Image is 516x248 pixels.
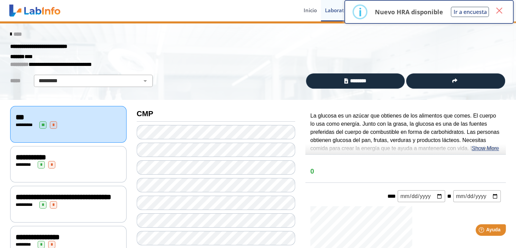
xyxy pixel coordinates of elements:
[310,112,501,169] p: La glucosa es un azúcar que obtienes de los alimentos que comes. El cuerpo lo usa como energía. J...
[456,222,509,241] iframe: Lanzador de widgets de ayuda
[472,144,499,153] a: Show More
[453,190,501,202] input: mm/dd/yyyy
[495,2,503,19] font: ×
[453,8,486,16] font: Ir a encuesta
[137,109,153,118] b: CMP
[375,8,443,16] font: Nuevo HRA disponible
[325,7,356,14] font: Laboratorios
[493,4,505,17] button: Cerrar este diálogo
[398,190,445,202] input: mm/dd/yyyy
[358,4,362,19] font: i
[304,7,317,14] font: Inicio
[451,7,489,17] button: Ir a encuesta
[310,167,501,176] h4: 0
